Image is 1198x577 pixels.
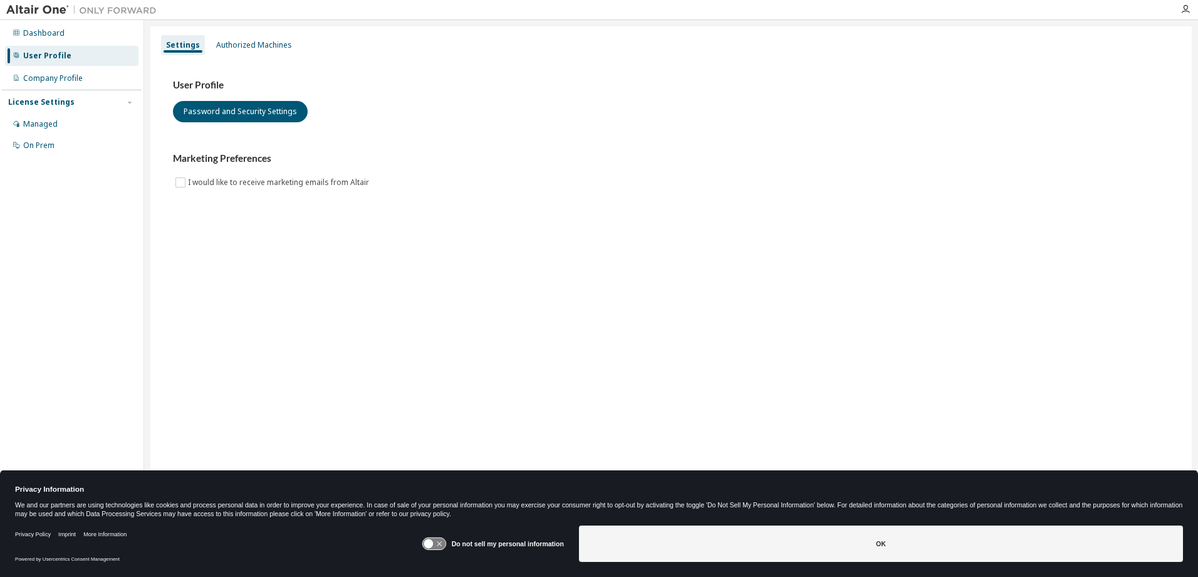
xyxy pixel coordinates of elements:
[6,4,163,16] img: Altair One
[8,97,75,107] div: License Settings
[23,28,65,38] div: Dashboard
[23,140,55,151] div: On Prem
[216,40,292,50] div: Authorized Machines
[173,79,1169,92] h3: User Profile
[173,101,308,122] button: Password and Security Settings
[173,152,1169,165] h3: Marketing Preferences
[166,40,200,50] div: Settings
[23,73,83,83] div: Company Profile
[23,119,58,129] div: Managed
[23,51,71,61] div: User Profile
[188,175,372,190] label: I would like to receive marketing emails from Altair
